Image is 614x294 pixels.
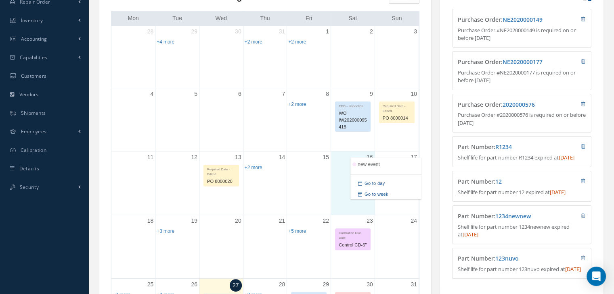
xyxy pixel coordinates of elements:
a: 2020000576 [503,101,535,108]
td: August 24, 2025 [375,215,419,278]
a: August 3, 2025 [412,26,419,37]
span: Calibration [21,147,46,153]
a: July 29, 2025 [189,26,199,37]
a: August 15, 2025 [321,151,331,163]
td: August 22, 2025 [287,215,331,278]
td: August 13, 2025 [199,151,243,215]
span: [DATE] [565,265,581,273]
td: August 20, 2025 [199,215,243,278]
a: Thursday [258,13,271,23]
span: Customers [21,72,47,79]
td: August 15, 2025 [287,151,331,215]
p: Purchase Order #NE2020000177 is required on or before [DATE] [458,69,586,85]
a: Show 4 more events [157,39,174,45]
span: : [494,143,512,151]
h4: Purchase Order [458,59,551,66]
a: August 26, 2025 [189,279,199,290]
span: Shipments [21,110,46,116]
a: 123nuvo [495,255,519,262]
a: NE2020000149 [503,16,543,23]
h4: Part Number [458,178,551,185]
a: August 29, 2025 [321,279,331,290]
td: August 6, 2025 [199,88,243,151]
td: August 21, 2025 [243,215,287,278]
a: August 21, 2025 [277,215,287,227]
a: Show 2 more events [245,165,262,170]
a: Show 2 more events [245,39,262,45]
a: August 23, 2025 [365,215,375,227]
span: Inventory [21,17,43,24]
span: : [494,255,519,262]
span: Security [20,184,39,190]
a: August 31, 2025 [409,279,419,290]
a: August 10, 2025 [409,88,419,100]
div: PO 8000014 [379,114,414,123]
a: 1234newnew [495,212,531,220]
td: August 23, 2025 [331,215,375,278]
a: August 13, 2025 [233,151,243,163]
a: August 22, 2025 [321,215,331,227]
div: Open Intercom Messenger [587,267,606,286]
td: July 30, 2025 [199,26,243,88]
a: August 20, 2025 [233,215,243,227]
a: Show 2 more events [288,39,306,45]
a: August 6, 2025 [237,88,243,100]
td: August 5, 2025 [155,88,199,151]
a: NE2020000177 [503,58,543,66]
td: July 31, 2025 [243,26,287,88]
a: Tuesday [171,13,184,23]
a: R1234 [495,143,512,151]
a: Show 2 more events [288,101,306,107]
td: August 2, 2025 [331,26,375,88]
td: August 3, 2025 [375,26,419,88]
a: July 30, 2025 [233,26,243,37]
td: August 10, 2025 [375,88,419,151]
a: August 24, 2025 [409,215,419,227]
h4: Part Number [458,255,551,262]
div: Calibration Due Date [335,229,370,240]
span: Vendors [19,91,39,98]
td: August 4, 2025 [111,88,155,151]
a: August 4, 2025 [149,88,155,100]
a: August 16, 2025 [365,151,375,163]
span: Accounting [21,35,47,42]
a: August 14, 2025 [277,151,287,163]
td: August 18, 2025 [111,215,155,278]
a: Show 5 more events [288,228,306,234]
a: August 19, 2025 [189,215,199,227]
a: August 28, 2025 [277,279,287,290]
a: July 31, 2025 [277,26,287,37]
td: August 9, 2025 [331,88,375,151]
td: August 11, 2025 [111,151,155,215]
div: Control CD-6" [335,240,370,250]
a: August 12, 2025 [189,151,199,163]
h4: Purchase Order [458,17,551,23]
span: [DATE] [463,231,478,238]
td: August 12, 2025 [155,151,199,215]
a: August 7, 2025 [281,88,287,100]
span: : [501,16,543,23]
a: July 28, 2025 [146,26,155,37]
td: August 14, 2025 [243,151,287,215]
h4: Purchase Order [458,101,551,108]
h4: Part Number [458,213,551,220]
div: EDD - Inspection [335,102,370,109]
div: PO 8000020 [204,177,239,186]
p: Purchase Order #2020000576 is required on or before [DATE] [458,111,586,127]
span: Employees [21,128,47,135]
span: Go to week [350,189,421,200]
a: August 2, 2025 [368,26,375,37]
p: Shelf life for part number 1234newnew expired at [458,223,586,239]
p: Shelf life for part number 12 expired at [458,188,586,197]
span: : [501,58,543,66]
div: Required Date - Edited [204,165,239,177]
a: August 8, 2025 [324,88,331,100]
span: Defaults [19,165,39,172]
td: July 29, 2025 [155,26,199,88]
p: Purchase Order #NE2020000149 is required on or before [DATE] [458,27,586,42]
td: August 8, 2025 [287,88,331,151]
div: WO IW202000095418 [335,109,370,131]
p: Shelf life for part number 123nuvo expired at [458,265,586,273]
span: Go to day [350,178,421,189]
td: August 16, 2025 [331,151,375,215]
